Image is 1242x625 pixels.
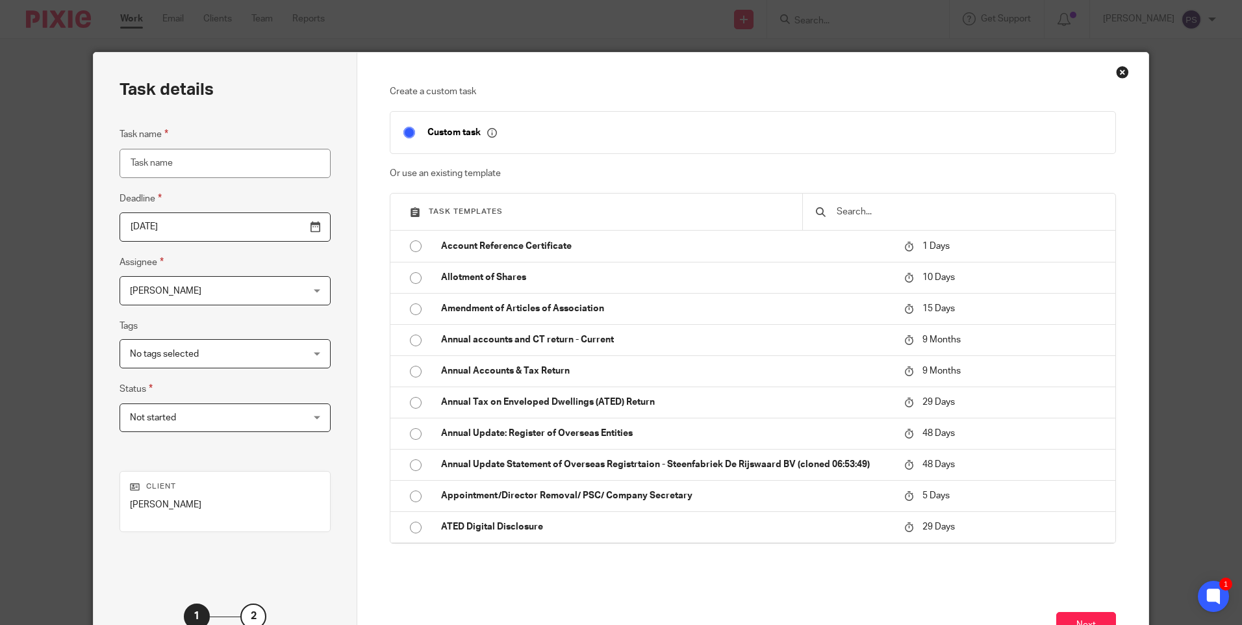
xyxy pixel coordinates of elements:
p: Annual Accounts & Tax Return [441,364,891,377]
p: Or use an existing template [390,167,1115,180]
span: [PERSON_NAME] [130,287,201,296]
label: Status [120,381,153,396]
label: Deadline [120,191,162,206]
span: Not started [130,413,176,422]
span: 9 Months [922,366,961,376]
input: Pick a date [120,212,331,242]
span: 48 Days [922,460,955,469]
span: 29 Days [922,398,955,407]
input: Search... [835,205,1102,219]
span: 9 Months [922,335,961,344]
span: 5 Days [922,491,950,500]
p: Annual Update Statement of Overseas Registrtaion - Steenfabriek De Rijswaard BV (cloned 06:53:49) [441,458,891,471]
p: Client [130,481,320,492]
h2: Task details [120,79,214,101]
span: Task templates [429,208,503,215]
p: Custom task [427,127,497,138]
p: Annual accounts and CT return - Current [441,333,891,346]
span: 48 Days [922,429,955,438]
span: 10 Days [922,273,955,282]
p: Account Reference Certificate [441,240,891,253]
div: 1 [1219,578,1232,591]
p: ATED Digital Disclosure [441,520,891,533]
p: Annual Update: Register of Overseas Entities [441,427,891,440]
p: [PERSON_NAME] [130,498,320,511]
p: Amendment of Articles of Association [441,302,891,315]
span: 15 Days [922,304,955,313]
label: Assignee [120,255,164,270]
input: Task name [120,149,331,178]
p: Create a custom task [390,85,1115,98]
div: Close this dialog window [1116,66,1129,79]
p: Allotment of Shares [441,271,891,284]
p: Appointment/Director Removal/ PSC/ Company Secretary [441,489,891,502]
span: 29 Days [922,522,955,531]
span: No tags selected [130,350,199,359]
p: Annual Tax on Enveloped Dwellings (ATED) Return [441,396,891,409]
span: 1 Days [922,242,950,251]
label: Tags [120,320,138,333]
label: Task name [120,127,168,142]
